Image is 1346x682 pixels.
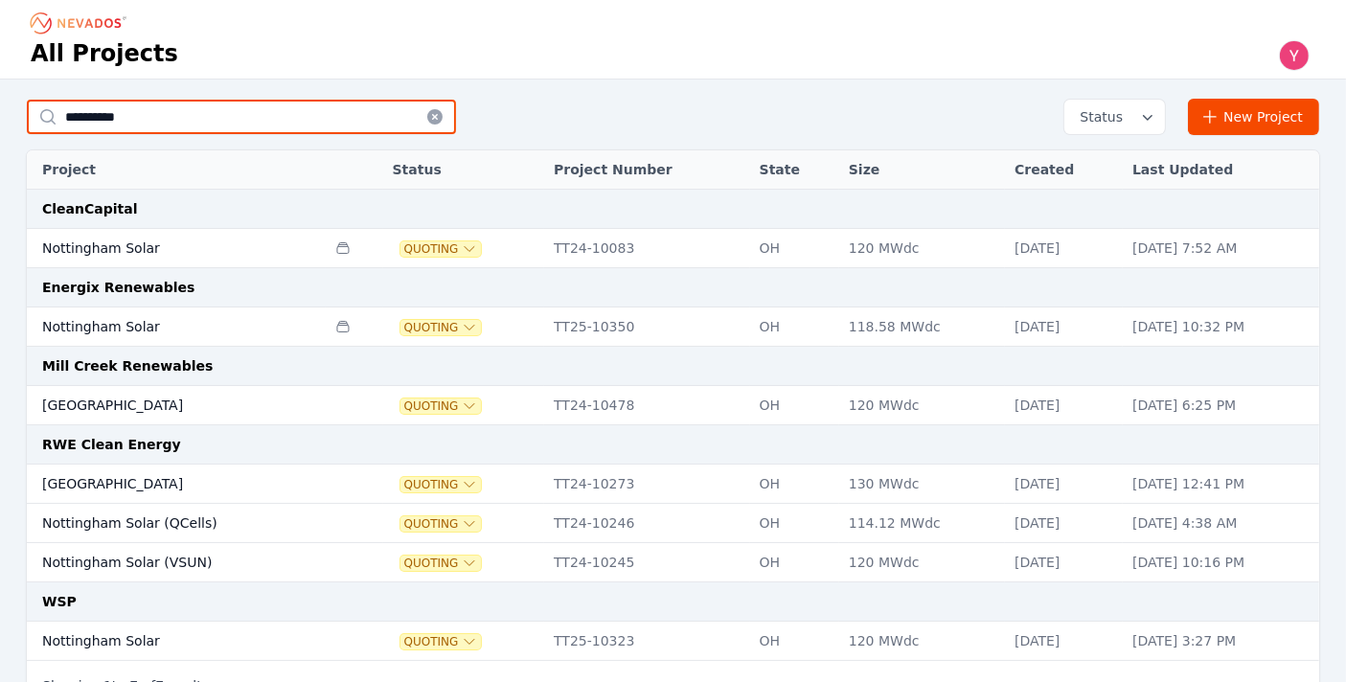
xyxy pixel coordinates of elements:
[27,622,1319,661] tr: Nottingham SolarQuotingTT25-10323OH120 MWdc[DATE][DATE] 3:27 PM
[27,190,1319,229] td: CleanCapital
[1279,40,1310,71] img: Yoni Bennett
[27,229,326,268] td: Nottingham Solar
[27,582,1319,622] td: WSP
[400,398,482,414] button: Quoting
[31,8,132,38] nav: Breadcrumb
[750,229,839,268] td: OH
[27,268,1319,307] td: Energix Renewables
[1123,622,1319,661] td: [DATE] 3:27 PM
[750,307,839,347] td: OH
[1072,107,1123,126] span: Status
[1005,386,1123,425] td: [DATE]
[1005,543,1123,582] td: [DATE]
[544,307,750,347] td: TT25-10350
[27,465,1319,504] tr: [GEOGRAPHIC_DATA]QuotingTT24-10273OH130 MWdc[DATE][DATE] 12:41 PM
[31,38,178,69] h1: All Projects
[27,504,1319,543] tr: Nottingham Solar (QCells)QuotingTT24-10246OH114.12 MWdc[DATE][DATE] 4:38 AM
[27,543,326,582] td: Nottingham Solar (VSUN)
[400,634,482,649] button: Quoting
[1005,307,1123,347] td: [DATE]
[839,150,1005,190] th: Size
[839,386,1005,425] td: 120 MWdc
[839,307,1005,347] td: 118.58 MWdc
[1123,386,1319,425] td: [DATE] 6:25 PM
[750,504,839,543] td: OH
[750,386,839,425] td: OH
[544,386,750,425] td: TT24-10478
[27,465,326,504] td: [GEOGRAPHIC_DATA]
[27,347,1319,386] td: Mill Creek Renewables
[1123,504,1319,543] td: [DATE] 4:38 AM
[839,504,1005,543] td: 114.12 MWdc
[750,543,839,582] td: OH
[27,386,326,425] td: [GEOGRAPHIC_DATA]
[1005,465,1123,504] td: [DATE]
[1123,543,1319,582] td: [DATE] 10:16 PM
[1123,229,1319,268] td: [DATE] 7:52 AM
[1064,100,1165,134] button: Status
[750,622,839,661] td: OH
[27,150,326,190] th: Project
[27,307,1319,347] tr: Nottingham SolarQuotingTT25-10350OH118.58 MWdc[DATE][DATE] 10:32 PM
[839,543,1005,582] td: 120 MWdc
[27,543,1319,582] tr: Nottingham Solar (VSUN)QuotingTT24-10245OH120 MWdc[DATE][DATE] 10:16 PM
[27,386,1319,425] tr: [GEOGRAPHIC_DATA]QuotingTT24-10478OH120 MWdc[DATE][DATE] 6:25 PM
[544,229,750,268] td: TT24-10083
[27,425,1319,465] td: RWE Clean Energy
[27,229,1319,268] tr: Nottingham SolarQuotingTT24-10083OH120 MWdc[DATE][DATE] 7:52 AM
[544,543,750,582] td: TT24-10245
[544,465,750,504] td: TT24-10273
[839,229,1005,268] td: 120 MWdc
[400,556,482,571] button: Quoting
[383,150,545,190] th: Status
[544,622,750,661] td: TT25-10323
[750,150,839,190] th: State
[400,516,482,532] button: Quoting
[1005,504,1123,543] td: [DATE]
[400,477,482,492] button: Quoting
[1123,150,1319,190] th: Last Updated
[400,241,482,257] button: Quoting
[27,307,326,347] td: Nottingham Solar
[839,622,1005,661] td: 120 MWdc
[750,465,839,504] td: OH
[839,465,1005,504] td: 130 MWdc
[1005,622,1123,661] td: [DATE]
[544,504,750,543] td: TT24-10246
[400,320,482,335] button: Quoting
[1123,307,1319,347] td: [DATE] 10:32 PM
[27,622,326,661] td: Nottingham Solar
[1123,465,1319,504] td: [DATE] 12:41 PM
[544,150,750,190] th: Project Number
[27,504,326,543] td: Nottingham Solar (QCells)
[1188,99,1319,135] a: New Project
[1005,229,1123,268] td: [DATE]
[1005,150,1123,190] th: Created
